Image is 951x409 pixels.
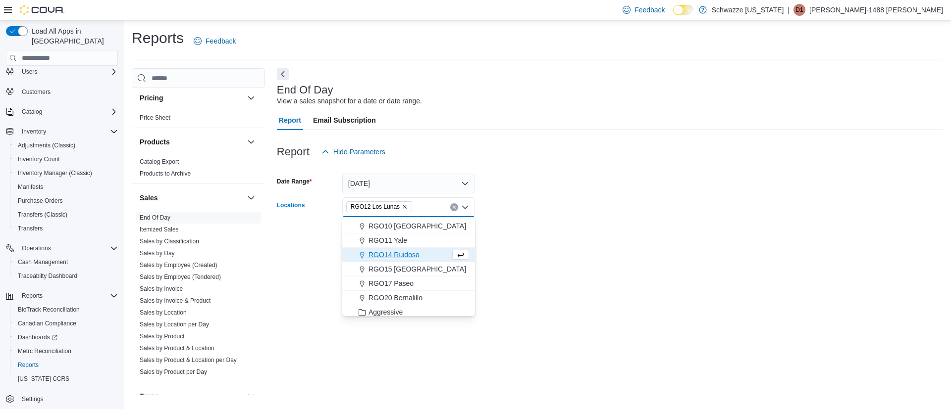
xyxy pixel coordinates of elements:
span: Dashboards [18,333,57,341]
button: Transfers [10,222,122,235]
span: Customers [22,88,51,96]
div: Denise-1488 Zamora [793,4,805,16]
span: Sales by Employee (Tendered) [140,273,221,281]
a: Transfers [14,223,47,234]
label: Date Range [277,178,312,185]
a: Metrc Reconciliation [14,345,75,357]
a: Catalog Export [140,158,179,165]
a: Sales by Location per Day [140,321,209,328]
button: Inventory [2,125,122,138]
span: Traceabilty Dashboard [18,272,77,280]
h3: Sales [140,193,158,203]
a: Customers [18,86,54,98]
button: [US_STATE] CCRS [10,372,122,386]
button: Purchase Orders [10,194,122,208]
span: Reports [22,292,43,300]
p: [PERSON_NAME]-1488 [PERSON_NAME] [809,4,943,16]
button: RGO15 [GEOGRAPHIC_DATA] [342,262,475,276]
span: Reports [14,359,118,371]
span: RGO12 Los Lunas [351,202,400,212]
span: Hide Parameters [333,147,385,157]
label: Locations [277,201,305,209]
a: Sales by Classification [140,238,199,245]
h3: Products [140,137,170,147]
h3: Report [277,146,310,158]
span: Feedback [206,36,236,46]
span: Transfers [18,225,43,232]
span: Adjustments (Classic) [14,139,118,151]
span: Settings [18,393,118,405]
span: [US_STATE] CCRS [18,375,69,383]
span: Price Sheet [140,114,170,122]
span: Inventory Count [14,153,118,165]
button: Reports [18,290,47,302]
span: End Of Day [140,214,170,222]
span: Catalog [18,106,118,118]
span: Email Subscription [313,110,376,130]
p: Schwazze [US_STATE] [712,4,784,16]
span: Adjustments (Classic) [18,141,75,149]
span: Transfers (Classic) [14,209,118,221]
button: Inventory [18,126,50,137]
a: Purchase Orders [14,195,67,207]
span: Load All Apps in [GEOGRAPHIC_DATA] [28,26,118,46]
span: Inventory Count [18,155,60,163]
span: Sales by Product & Location [140,344,214,352]
button: Reports [10,358,122,372]
a: End Of Day [140,214,170,221]
span: Reports [18,290,118,302]
span: Inventory [18,126,118,137]
span: Sales by Product & Location per Day [140,356,237,364]
span: Inventory Manager (Classic) [18,169,92,177]
span: Settings [22,395,43,403]
span: RGO10 [GEOGRAPHIC_DATA] [369,221,466,231]
a: Sales by Product & Location per Day [140,357,237,364]
a: Sales by Invoice & Product [140,297,211,304]
a: Reports [14,359,43,371]
button: Users [18,66,41,78]
a: Sales by Employee (Tendered) [140,273,221,280]
button: Reports [2,289,122,303]
a: Canadian Compliance [14,318,80,329]
span: Sales by Classification [140,237,199,245]
span: Washington CCRS [14,373,118,385]
span: Manifests [18,183,43,191]
a: Transfers (Classic) [14,209,71,221]
a: Inventory Manager (Classic) [14,167,96,179]
img: Cova [20,5,64,15]
button: RGO20 Bernalillo [342,291,475,305]
span: Sales by Product [140,332,185,340]
span: Sales by Invoice [140,285,183,293]
a: Dashboards [14,331,61,343]
h3: Taxes [140,391,159,401]
a: Sales by Location [140,309,187,316]
div: Sales [132,212,265,382]
div: View a sales snapshot for a date or date range. [277,96,422,106]
span: Reports [18,361,39,369]
a: Traceabilty Dashboard [14,270,81,282]
a: Adjustments (Classic) [14,139,79,151]
button: Settings [2,392,122,406]
a: Settings [18,393,47,405]
a: [US_STATE] CCRS [14,373,73,385]
button: RGO17 Paseo [342,276,475,291]
span: RGO14 Ruidoso [369,250,420,260]
span: Canadian Compliance [14,318,118,329]
button: Sales [140,193,243,203]
button: Traceabilty Dashboard [10,269,122,283]
button: Operations [2,241,122,255]
button: Products [245,136,257,148]
a: Sales by Invoice [140,285,183,292]
a: Sales by Product & Location [140,345,214,352]
a: Price Sheet [140,114,170,121]
button: Pricing [245,92,257,104]
a: Cash Management [14,256,72,268]
span: Feedback [634,5,665,15]
button: Products [140,137,243,147]
span: Operations [18,242,118,254]
span: Dashboards [14,331,118,343]
a: Sales by Product per Day [140,368,207,375]
a: Sales by Day [140,250,175,257]
button: Users [2,65,122,79]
